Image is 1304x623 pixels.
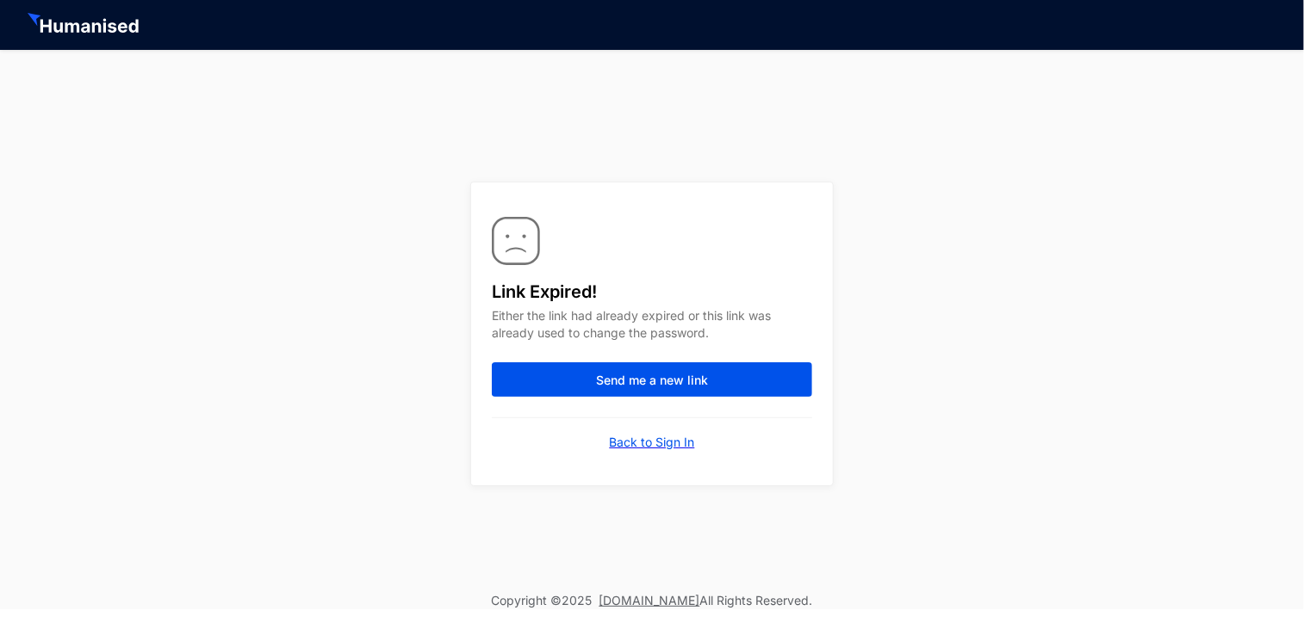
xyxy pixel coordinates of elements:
[492,217,540,266] img: Fill.c2c78656d2238c925e30ee38ab38b942.svg
[28,13,142,37] img: HeaderHumanisedNameIcon.51e74e20af0cdc04d39a069d6394d6d9.svg
[492,362,812,397] button: Send me a new link
[492,592,813,609] p: Copyright © 2025 All Rights Reserved.
[596,372,708,389] span: Send me a new link
[599,593,700,608] a: [DOMAIN_NAME]
[492,266,812,304] p: Link Expired!
[610,434,695,451] a: Back to Sign In
[492,304,812,362] p: Either the link had already expired or this link was already used to change the password.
